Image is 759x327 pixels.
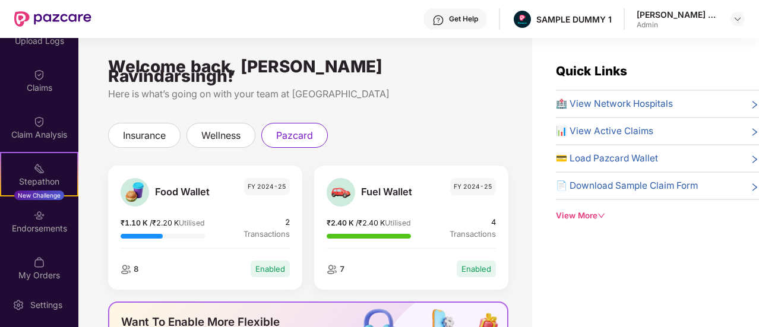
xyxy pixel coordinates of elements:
img: Food Wallet [124,182,145,202]
span: 7 [337,264,344,274]
span: 💳 Load Pazcard Wallet [556,151,658,166]
img: svg+xml;base64,PHN2ZyBpZD0iRHJvcGRvd24tMzJ4MzIiIHhtbG5zPSJodHRwOi8vd3d3LnczLm9yZy8yMDAwL3N2ZyIgd2... [733,14,742,24]
img: svg+xml;base64,PHN2ZyBpZD0iQ2xhaW0iIHhtbG5zPSJodHRwOi8vd3d3LnczLm9yZy8yMDAwL3N2ZyIgd2lkdGg9IjIwIi... [33,116,45,128]
div: Enabled [251,261,290,278]
img: Fuel Wallet [330,182,351,202]
span: 📄 Download Sample Claim Form [556,179,698,193]
div: SAMPLE DUMMY 1 [536,14,612,25]
span: Utilised [179,218,205,227]
div: [PERSON_NAME] Ravindarsingh [637,9,720,20]
img: svg+xml;base64,PHN2ZyBpZD0iU2V0dGluZy0yMHgyMCIgeG1sbnM9Imh0dHA6Ly93d3cudzMub3JnLzIwMDAvc3ZnIiB3aW... [12,299,24,311]
span: right [750,126,759,138]
span: Transactions [243,228,290,240]
div: Get Help [449,14,478,24]
div: New Challenge [14,191,64,200]
span: right [750,181,759,193]
div: Settings [27,299,66,311]
span: Fuel Wallet [361,185,435,200]
span: FY 2024-25 [450,178,496,195]
span: ₹1.10 K [121,218,150,227]
span: ₹2.40 K [327,218,356,227]
img: svg+xml;base64,PHN2ZyBpZD0iTXlfT3JkZXJzIiBkYXRhLW5hbWU9Ik15IE9yZGVycyIgeG1sbnM9Imh0dHA6Ly93d3cudz... [33,256,45,268]
img: employeeIcon [121,265,131,274]
div: Stepathon [1,176,77,188]
span: / ₹2.20 K [150,218,179,227]
span: down [597,212,605,220]
span: Food Wallet [155,185,229,200]
div: View More [556,209,759,222]
span: 📊 View Active Claims [556,124,653,138]
img: svg+xml;base64,PHN2ZyBpZD0iRW5kb3JzZW1lbnRzIiB4bWxucz0iaHR0cDovL3d3dy53My5vcmcvMjAwMC9zdmciIHdpZH... [33,209,45,221]
span: FY 2024-25 [244,178,290,195]
span: Transactions [450,228,496,240]
img: svg+xml;base64,PHN2ZyB4bWxucz0iaHR0cDovL3d3dy53My5vcmcvMjAwMC9zdmciIHdpZHRoPSIyMSIgaGVpZ2h0PSIyMC... [33,163,45,174]
span: insurance [123,128,166,143]
span: right [750,99,759,111]
span: 🏥 View Network Hospitals [556,97,673,111]
img: svg+xml;base64,PHN2ZyBpZD0iQ2xhaW0iIHhtbG5zPSJodHRwOi8vd3d3LnczLm9yZy8yMDAwL3N2ZyIgd2lkdGg9IjIwIi... [33,69,45,81]
span: right [750,154,759,166]
img: New Pazcare Logo [14,11,91,27]
div: Admin [637,20,720,30]
span: 4 [450,216,496,228]
span: pazcard [276,128,313,143]
img: employeeIcon [327,265,337,274]
span: Utilised [385,218,411,227]
div: Welcome back, [PERSON_NAME] Ravindarsingh! [108,62,508,81]
span: wellness [201,128,241,143]
img: Pazcare_Alternative_logo-01-01.png [514,11,531,28]
span: / ₹2.40 K [356,218,385,227]
div: Here is what’s going on with your team at [GEOGRAPHIC_DATA] [108,87,508,101]
span: Quick Links [556,64,627,78]
img: svg+xml;base64,PHN2ZyBpZD0iSGVscC0zMngzMiIgeG1sbnM9Imh0dHA6Ly93d3cudzMub3JnLzIwMDAvc3ZnIiB3aWR0aD... [432,14,444,26]
div: Enabled [457,261,496,278]
span: 8 [131,264,138,274]
span: 2 [243,216,290,228]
